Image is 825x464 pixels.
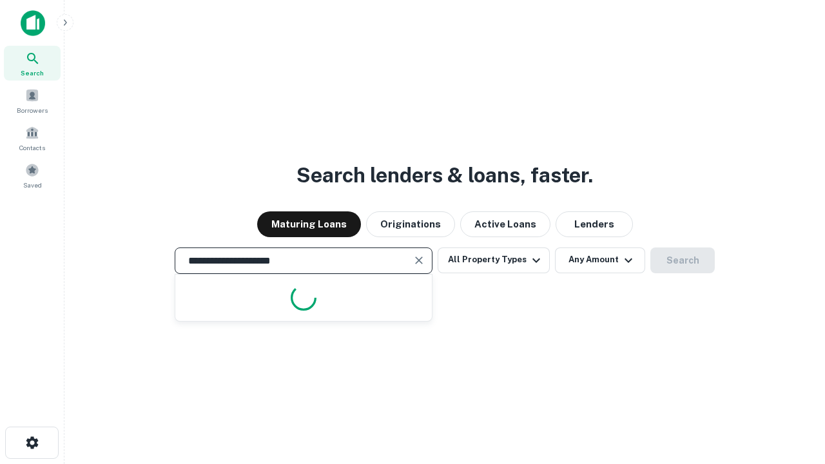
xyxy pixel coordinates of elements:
[460,211,550,237] button: Active Loans
[19,142,45,153] span: Contacts
[23,180,42,190] span: Saved
[296,160,593,191] h3: Search lenders & loans, faster.
[21,10,45,36] img: capitalize-icon.png
[555,247,645,273] button: Any Amount
[556,211,633,237] button: Lenders
[4,158,61,193] a: Saved
[410,251,428,269] button: Clear
[4,46,61,81] a: Search
[21,68,44,78] span: Search
[438,247,550,273] button: All Property Types
[257,211,361,237] button: Maturing Loans
[4,121,61,155] a: Contacts
[17,105,48,115] span: Borrowers
[4,83,61,118] a: Borrowers
[366,211,455,237] button: Originations
[761,361,825,423] iframe: Chat Widget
